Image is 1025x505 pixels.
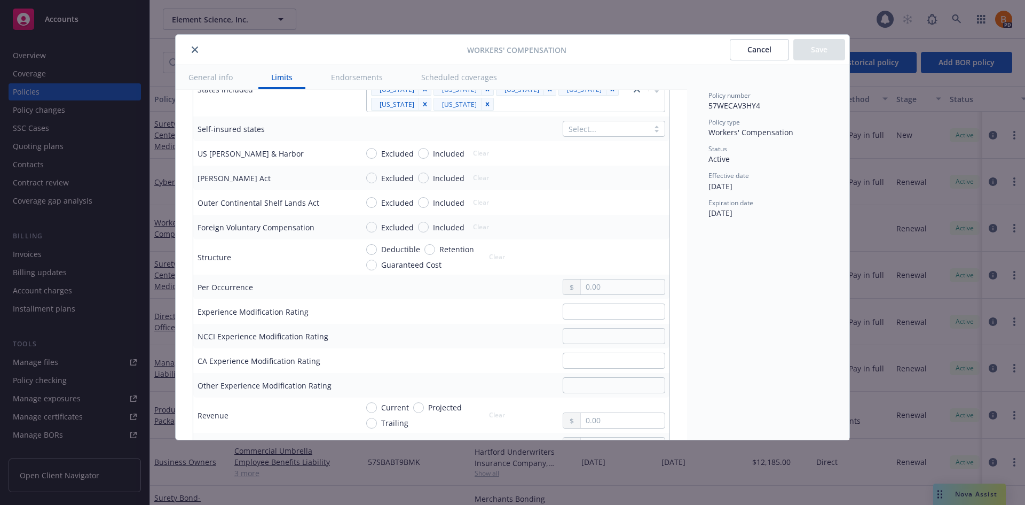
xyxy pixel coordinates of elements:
[438,99,477,110] span: [US_STATE]
[366,148,377,159] input: Excluded
[408,65,510,89] button: Scheduled coverages
[366,260,377,270] input: Guaranteed Cost
[198,148,304,159] div: US [PERSON_NAME] & Harbor
[581,279,665,294] input: 0.00
[433,148,464,159] span: Included
[258,65,305,89] button: Limits
[433,173,464,184] span: Included
[708,154,730,164] span: Active
[439,244,474,255] span: Retention
[481,98,494,111] div: Remove [object Object]
[442,99,477,110] span: [US_STATE]
[381,197,414,208] span: Excluded
[375,99,414,110] span: [US_STATE]
[366,197,377,208] input: Excluded
[381,259,441,270] span: Guaranteed Cost
[424,244,435,255] input: Retention
[381,244,420,255] span: Deductible
[708,91,751,100] span: Policy number
[198,222,314,233] div: Foreign Voluntary Compensation
[188,43,201,56] button: close
[198,282,253,293] div: Per Occurrence
[366,173,377,183] input: Excluded
[708,171,749,180] span: Effective date
[730,39,789,60] button: Cancel
[366,418,377,429] input: Trailing
[198,380,332,391] div: Other Experience Modification Rating
[198,197,319,208] div: Outer Continental Shelf Lands Act
[318,65,396,89] button: Endorsements
[381,173,414,184] span: Excluded
[418,173,429,183] input: Included
[380,99,414,110] span: [US_STATE]
[198,410,228,421] div: Revenue
[366,402,377,413] input: Current
[198,440,249,451] div: Annual Payroll
[708,118,740,127] span: Policy type
[433,197,464,208] span: Included
[176,65,246,89] button: General info
[708,198,753,207] span: Expiration date
[413,402,424,413] input: Projected
[708,127,793,137] span: Workers' Compensation
[419,98,431,111] div: Remove [object Object]
[418,197,429,208] input: Included
[467,44,566,56] span: Workers' Compensation
[428,402,462,413] span: Projected
[418,148,429,159] input: Included
[198,355,320,367] div: CA Experience Modification Rating
[418,222,429,232] input: Included
[198,252,231,263] div: Structure
[708,208,732,218] span: [DATE]
[198,123,265,135] div: Self-insured states
[366,222,377,232] input: Excluded
[381,402,409,413] span: Current
[366,244,377,255] input: Deductible
[708,100,760,111] span: 57WECAV3HY4
[381,222,414,233] span: Excluded
[433,222,464,233] span: Included
[581,438,665,453] input: 0.00
[381,417,408,429] span: Trailing
[198,331,328,342] div: NCCI Experience Modification Rating
[581,413,665,428] input: 0.00
[708,181,732,191] span: [DATE]
[198,173,271,184] div: [PERSON_NAME] Act
[708,144,727,153] span: Status
[381,148,414,159] span: Excluded
[198,306,309,317] div: Experience Modification Rating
